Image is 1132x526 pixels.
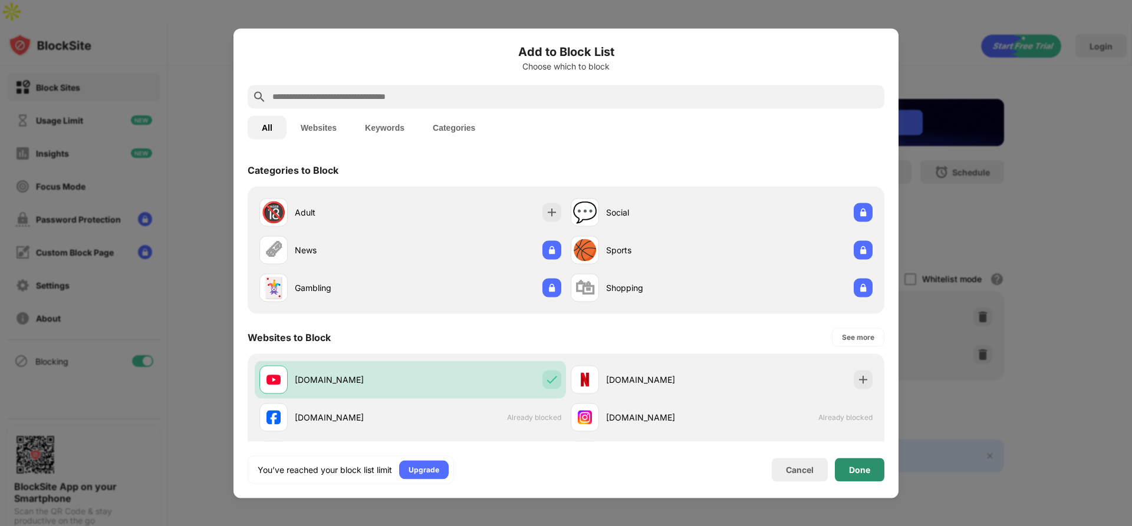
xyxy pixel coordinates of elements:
div: Done [849,465,870,474]
img: search.svg [252,90,266,104]
img: favicons [578,372,592,386]
div: See more [842,331,874,343]
div: [DOMAIN_NAME] [606,411,722,424]
div: Upgrade [409,464,439,475]
span: Already blocked [507,413,561,422]
div: 🛍 [575,276,595,300]
div: Social [606,206,722,219]
img: favicons [266,372,281,386]
img: favicons [578,410,592,424]
div: Categories to Block [248,164,338,176]
button: Keywords [351,115,419,139]
div: 🔞 [261,200,286,224]
span: Already blocked [818,413,873,422]
div: 🃏 [261,276,286,300]
div: Sports [606,244,722,256]
div: Shopping [606,282,722,294]
div: 🏀 [572,238,597,262]
img: favicons [266,410,281,424]
button: All [248,115,287,139]
div: Adult [295,206,410,219]
button: Websites [287,115,351,139]
div: 💬 [572,200,597,224]
div: [DOMAIN_NAME] [295,373,410,386]
div: [DOMAIN_NAME] [295,411,410,424]
div: Websites to Block [248,331,331,343]
h6: Add to Block List [248,42,884,60]
div: News [295,244,410,256]
div: You’ve reached your block list limit [258,464,392,475]
div: [DOMAIN_NAME] [606,373,722,386]
div: Choose which to block [248,61,884,71]
div: 🗞 [264,238,284,262]
button: Categories [419,115,489,139]
div: Cancel [786,465,814,475]
div: Gambling [295,282,410,294]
